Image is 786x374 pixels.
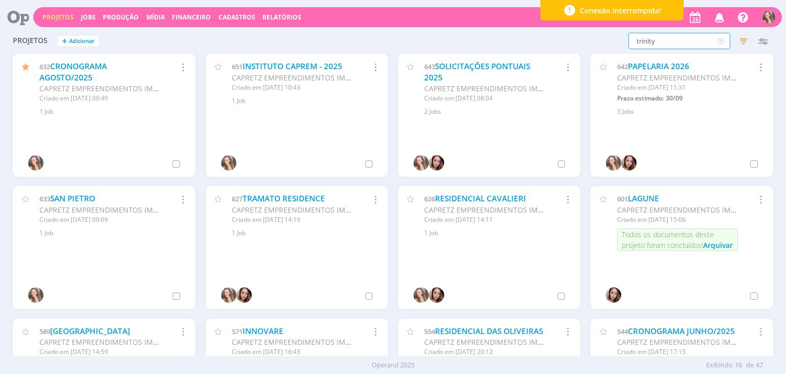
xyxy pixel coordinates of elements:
span: 571 [232,327,243,336]
a: SAN PIETRO [50,193,95,204]
img: T [236,287,252,303]
button: Relatórios [259,13,304,22]
div: Criado em [DATE] 14:19 [232,215,353,224]
span: CAPRETZ EMPREENDIMENTOS IMOBILIARIOS LTDA [424,337,596,347]
span: 16 [735,360,742,370]
span: CAPRETZ EMPREENDIMENTOS IMOBILIARIOS LTDA [232,205,404,215]
div: Criado em [DATE] 16:43 [232,347,353,357]
a: Financeiro [172,13,211,22]
img: T [429,155,444,171]
a: Produção [103,13,139,22]
button: +Adicionar [58,36,99,47]
span: Arquivar [703,240,733,250]
img: T [621,155,637,171]
span: Todos os documentos deste projeto foram concluídos! [622,230,714,250]
a: RESIDENCIAL CAVALIERI [435,193,526,204]
span: CAPRETZ EMPREENDIMENTOS IMOBILIARIOS LTDA [39,337,211,347]
img: T [429,287,444,303]
img: T [606,287,621,303]
span: 651 [232,62,243,71]
a: Relatórios [263,13,301,22]
button: Produção [100,13,142,22]
a: RESIDENCIAL DAS OLIVEIRAS [435,326,543,337]
div: 2 Jobs [424,107,568,116]
div: 1 Job [232,228,376,238]
span: 626 [424,194,435,203]
a: Jobs [81,13,96,22]
div: Criado em [DATE] 15:06 [617,215,738,224]
div: Criado em [DATE] 09:49 [39,94,160,103]
button: Jobs [78,13,99,22]
span: Prazo estimado: [617,94,664,102]
button: G [762,8,776,26]
span: 642 [617,62,628,71]
a: TRAMATO RESIDENCE [243,193,325,204]
a: CRONOGRAMA JUNHO/2025 [628,326,735,337]
span: CAPRETZ EMPREENDIMENTOS IMOBILIARIOS LTDA [424,205,596,215]
span: 633 [39,194,50,203]
div: 1 Job [232,96,376,106]
img: G [221,155,236,171]
img: G [28,287,43,303]
button: Cadastros [215,13,258,22]
a: PAPELARIA 2026 [628,61,689,72]
span: 47 [756,360,763,370]
span: Cadastros [219,13,255,22]
img: G [413,287,429,303]
span: 601 [617,194,628,203]
span: 589 [39,327,50,336]
div: 1 Job [424,228,568,238]
a: Mídia [146,13,165,22]
span: CAPRETZ EMPREENDIMENTOS IMOBILIARIOS LTDA [424,84,596,93]
div: Criado em [DATE] 17:15 [617,347,738,357]
span: 554 [424,327,435,336]
div: Criado em [DATE] 14:59 [39,347,160,357]
div: Criado em [DATE] 14:11 [424,215,545,224]
span: Exibindo [706,360,733,370]
span: 544 [617,327,628,336]
img: G [762,11,775,24]
a: [GEOGRAPHIC_DATA] [50,326,130,337]
div: 3 Jobs [617,107,761,116]
span: CAPRETZ EMPREENDIMENTOS IMOBILIARIOS LTDA [39,205,211,215]
div: Criado em [DATE] 09:09 [39,215,160,224]
img: G [413,155,429,171]
span: CAPRETZ EMPREENDIMENTOS IMOBILIARIOS LTDA [232,73,404,82]
div: Criado em [DATE] 10:43 [232,83,353,92]
span: Conexão interrompida! [580,5,661,16]
span: Projetos [13,36,48,45]
input: Busca [628,33,730,49]
div: Criado em [DATE] 20:12 [424,347,545,357]
span: Adicionar [69,38,95,45]
a: INSTITUTO CAPREM - 2025 [243,61,342,72]
a: SOLICITAÇÕES PONTUAIS 2025 [424,61,530,83]
span: + [62,36,67,47]
span: 30/09 [666,94,683,102]
div: 1 Job [39,228,183,238]
span: 643 [424,62,435,71]
span: CAPRETZ EMPREENDIMENTOS IMOBILIARIOS LTDA [232,337,404,347]
img: G [28,155,43,171]
button: Financeiro [169,13,214,22]
div: 1 Job [39,107,183,116]
a: INNOVARE [243,326,283,337]
a: Projetos [42,13,74,22]
img: G [221,287,236,303]
a: LAGUNE [628,193,659,204]
div: Criado em [DATE] 11:31 [617,83,738,92]
a: CRONOGRAMA AGOSTO/2025 [39,61,107,83]
span: CAPRETZ EMPREENDIMENTOS IMOBILIARIOS LTDA [39,84,211,93]
span: 632 [39,62,50,71]
span: de [746,360,754,370]
span: 627 [232,194,243,203]
div: Criado em [DATE] 08:04 [424,94,545,103]
img: G [606,155,621,171]
button: Projetos [39,13,77,22]
button: Mídia [143,13,168,22]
